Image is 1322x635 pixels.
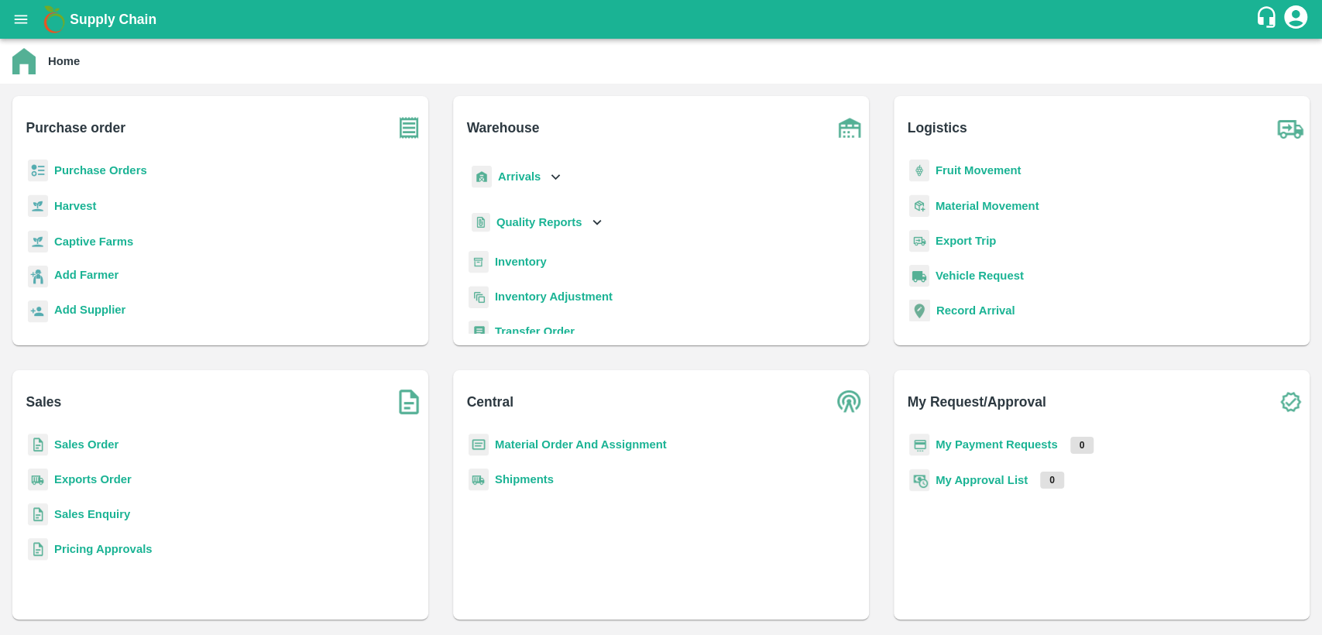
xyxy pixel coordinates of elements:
div: customer-support [1255,5,1282,33]
img: approval [909,469,929,492]
a: Purchase Orders [54,164,147,177]
img: check [1271,383,1310,421]
p: 0 [1070,437,1094,454]
img: supplier [28,300,48,323]
img: sales [28,434,48,456]
img: truck [1271,108,1310,147]
b: Home [48,55,80,67]
img: payment [909,434,929,456]
b: Add Supplier [54,304,125,316]
a: Vehicle Request [936,269,1024,282]
img: purchase [390,108,428,147]
img: shipments [28,469,48,491]
b: My Request/Approval [908,391,1046,413]
a: Exports Order [54,473,132,486]
img: home [12,48,36,74]
img: vehicle [909,265,929,287]
a: Fruit Movement [936,164,1022,177]
img: warehouse [830,108,869,147]
a: Material Order And Assignment [495,438,667,451]
img: whInventory [469,251,489,273]
img: central [830,383,869,421]
img: sales [28,538,48,561]
img: harvest [28,194,48,218]
b: Warehouse [467,117,540,139]
p: 0 [1040,472,1064,489]
a: My Payment Requests [936,438,1058,451]
img: whArrival [472,166,492,188]
a: Transfer Order [495,325,575,338]
img: shipments [469,469,489,491]
img: delivery [909,230,929,252]
a: Pricing Approvals [54,543,152,555]
a: Material Movement [936,200,1039,212]
a: Record Arrival [936,304,1015,317]
a: Shipments [495,473,554,486]
a: Inventory [495,256,547,268]
img: farmer [28,266,48,288]
div: Quality Reports [469,207,606,239]
b: Supply Chain [70,12,156,27]
a: Harvest [54,200,96,212]
a: Sales Enquiry [54,508,130,520]
img: sales [28,503,48,526]
a: Add Farmer [54,266,118,287]
div: account of current user [1282,3,1310,36]
img: qualityReport [472,213,490,232]
b: Central [467,391,513,413]
img: reciept [28,160,48,182]
a: Sales Order [54,438,118,451]
a: Supply Chain [70,9,1255,30]
button: open drawer [3,2,39,37]
div: Arrivals [469,160,565,194]
a: My Approval List [936,474,1028,486]
b: Logistics [908,117,967,139]
a: Inventory Adjustment [495,290,613,303]
img: inventory [469,286,489,308]
a: Add Supplier [54,301,125,322]
img: centralMaterial [469,434,489,456]
a: Export Trip [936,235,996,247]
img: fruit [909,160,929,182]
img: logo [39,4,70,35]
b: Sales [26,391,62,413]
img: whTransfer [469,321,489,343]
img: soSales [390,383,428,421]
img: harvest [28,230,48,253]
b: Add Farmer [54,269,118,281]
a: Captive Farms [54,235,133,248]
img: material [909,194,929,218]
b: Purchase order [26,117,125,139]
img: recordArrival [909,300,930,321]
b: Quality Reports [496,216,582,228]
b: Arrivals [498,170,541,183]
